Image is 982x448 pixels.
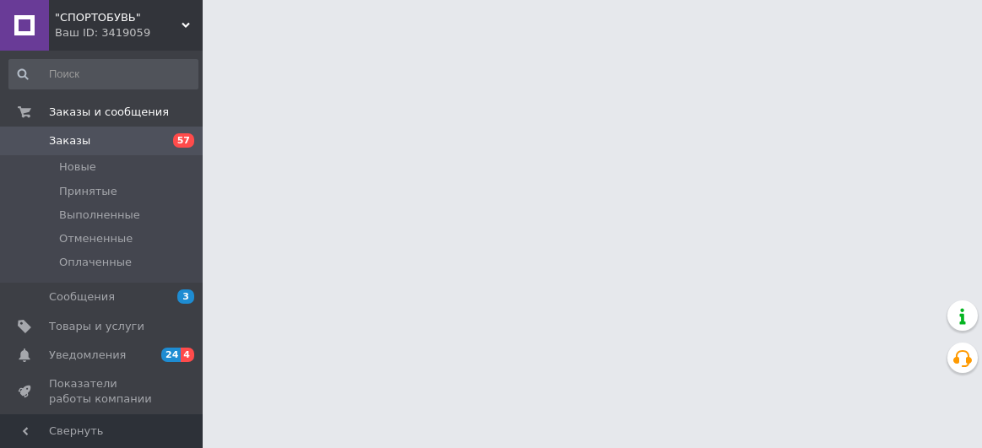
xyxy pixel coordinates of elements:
[55,10,182,25] span: "СПОРТОБУВЬ"
[49,376,156,407] span: Показатели работы компании
[59,159,96,175] span: Новые
[8,59,198,89] input: Поиск
[49,348,126,363] span: Уведомления
[49,289,115,305] span: Сообщения
[49,133,90,148] span: Заказы
[55,25,203,40] div: Ваш ID: 3419059
[177,289,194,304] span: 3
[49,105,169,120] span: Заказы и сообщения
[181,348,194,362] span: 4
[49,319,144,334] span: Товары и услуги
[59,231,133,246] span: Отмененные
[161,348,181,362] span: 24
[59,208,140,223] span: Выполненные
[59,255,132,270] span: Оплаченные
[59,184,117,199] span: Принятые
[173,133,194,148] span: 57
